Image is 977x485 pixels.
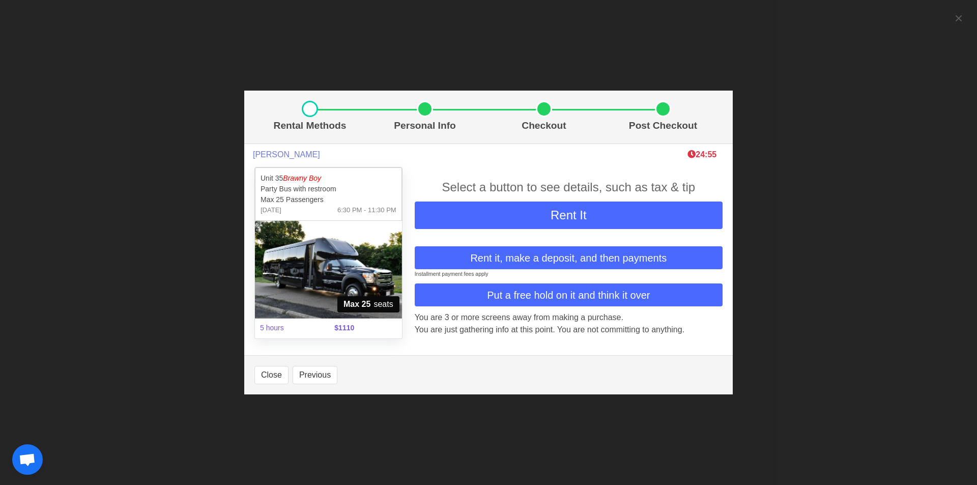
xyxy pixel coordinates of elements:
p: Checkout [489,119,599,133]
button: Put a free hold on it and think it over [415,283,723,306]
button: Rent It [415,202,723,229]
p: Post Checkout [608,119,719,133]
span: [DATE] [261,205,281,215]
p: Party Bus with restroom [261,184,396,194]
p: Rental Methods [258,119,361,133]
button: Close [254,366,289,384]
span: The clock is ticking ⁠— this timer shows how long we'll hold this limo during checkout. If time r... [687,150,716,159]
p: Max 25 Passengers [261,194,396,205]
div: Select a button to see details, such as tax & tip [415,178,723,196]
span: Put a free hold on it and think it over [487,288,650,303]
p: You are just gathering info at this point. You are not committing to anything. [415,324,723,336]
small: Installment payment fees apply [415,271,489,277]
span: 6:30 PM - 11:30 PM [337,205,396,215]
span: 5 hours [254,317,328,339]
button: Previous [293,366,337,384]
span: [PERSON_NAME] [253,150,320,159]
img: 35%2001.jpg [255,221,402,319]
p: You are 3 or more screens away from making a purchase. [415,311,723,324]
em: Brawny Boy [283,174,321,182]
span: seats [337,296,399,312]
p: Personal Info [369,119,480,133]
p: Unit 35 [261,173,396,184]
span: Rent It [551,208,587,222]
strong: Max 25 [343,298,370,310]
b: 24:55 [687,150,716,159]
div: Open chat [12,444,43,475]
span: Rent it, make a deposit, and then payments [470,250,667,266]
button: Rent it, make a deposit, and then payments [415,246,723,269]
